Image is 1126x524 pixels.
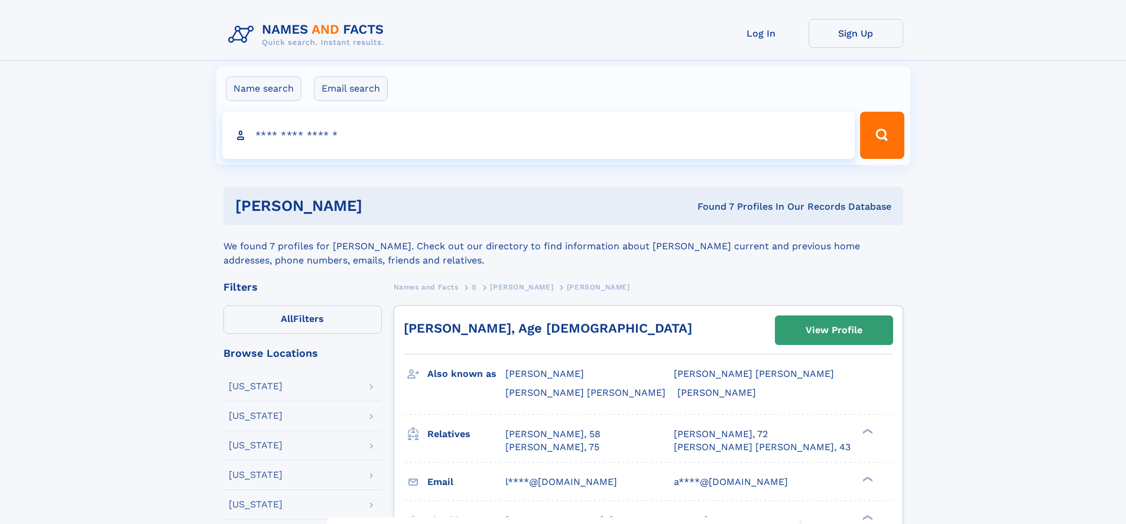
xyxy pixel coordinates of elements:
div: [US_STATE] [229,411,283,421]
a: Sign Up [809,19,903,48]
input: search input [222,112,855,159]
span: [PERSON_NAME] [677,387,756,398]
span: All [281,313,293,324]
div: [US_STATE] [229,382,283,391]
div: ❯ [859,475,874,483]
span: [PERSON_NAME] [PERSON_NAME] [674,368,834,379]
div: Browse Locations [223,348,382,359]
label: Email search [314,76,388,101]
div: Found 7 Profiles In Our Records Database [530,200,891,213]
span: [PERSON_NAME] [490,283,553,291]
div: ❯ [859,513,874,521]
div: [US_STATE] [229,500,283,509]
a: [PERSON_NAME], 58 [505,428,601,441]
a: [PERSON_NAME], 75 [505,441,599,454]
a: Names and Facts [394,279,459,294]
a: [PERSON_NAME] [490,279,553,294]
label: Name search [226,76,301,101]
a: [PERSON_NAME], 72 [674,428,768,441]
h3: Email [427,472,505,492]
button: Search Button [860,112,904,159]
h3: Also known as [427,364,505,384]
a: [PERSON_NAME], Age [DEMOGRAPHIC_DATA] [404,321,692,336]
span: [PERSON_NAME] [PERSON_NAME] [505,387,666,398]
h3: Relatives [427,424,505,444]
div: [US_STATE] [229,470,283,480]
a: [PERSON_NAME] [PERSON_NAME], 43 [674,441,851,454]
div: ❯ [859,427,874,435]
img: Logo Names and Facts [223,19,394,51]
span: [PERSON_NAME] [567,283,630,291]
label: Filters [223,305,382,334]
a: View Profile [775,316,893,344]
div: Filters [223,282,382,292]
a: Log In [714,19,809,48]
span: [PERSON_NAME] [505,368,584,379]
div: View Profile [806,317,862,344]
span: S [472,283,477,291]
div: We found 7 profiles for [PERSON_NAME]. Check out our directory to find information about [PERSON_... [223,225,903,268]
a: S [472,279,477,294]
div: [US_STATE] [229,441,283,450]
h1: [PERSON_NAME] [235,198,530,213]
